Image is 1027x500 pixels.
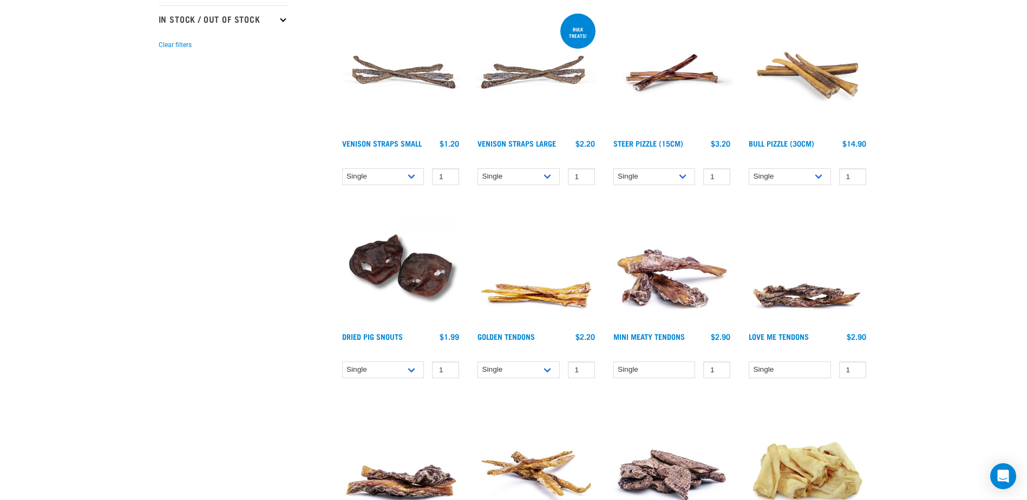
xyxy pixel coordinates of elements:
[440,139,459,148] div: $1.20
[839,168,866,185] input: 1
[746,11,869,134] img: Bull Pizzle 30cm for Dogs
[477,141,556,145] a: Venison Straps Large
[613,334,685,338] a: Mini Meaty Tendons
[440,332,459,341] div: $1.99
[611,11,734,134] img: Raw Essentials Steer Pizzle 15cm
[746,205,869,327] img: Pile Of Love Tendons For Pets
[711,139,730,148] div: $3.20
[847,332,866,341] div: $2.90
[342,334,403,338] a: Dried Pig Snouts
[613,141,683,145] a: Steer Pizzle (15cm)
[560,21,596,44] div: BULK TREATS!
[711,332,730,341] div: $2.90
[839,361,866,378] input: 1
[477,334,535,338] a: Golden Tendons
[749,141,814,145] a: Bull Pizzle (30cm)
[159,40,192,50] button: Clear filters
[990,463,1016,489] div: Open Intercom Messenger
[339,205,462,327] img: IMG 9990
[159,5,289,32] p: In Stock / Out Of Stock
[342,141,422,145] a: Venison Straps Small
[568,168,595,185] input: 1
[842,139,866,148] div: $14.90
[432,361,459,378] input: 1
[575,332,595,341] div: $2.20
[703,361,730,378] input: 1
[611,205,734,327] img: 1289 Mini Tendons 01
[575,139,595,148] div: $2.20
[475,11,598,134] img: Stack of 3 Venison Straps Treats for Pets
[432,168,459,185] input: 1
[339,11,462,134] img: Venison Straps
[475,205,598,327] img: 1293 Golden Tendons 01
[703,168,730,185] input: 1
[568,361,595,378] input: 1
[749,334,809,338] a: Love Me Tendons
